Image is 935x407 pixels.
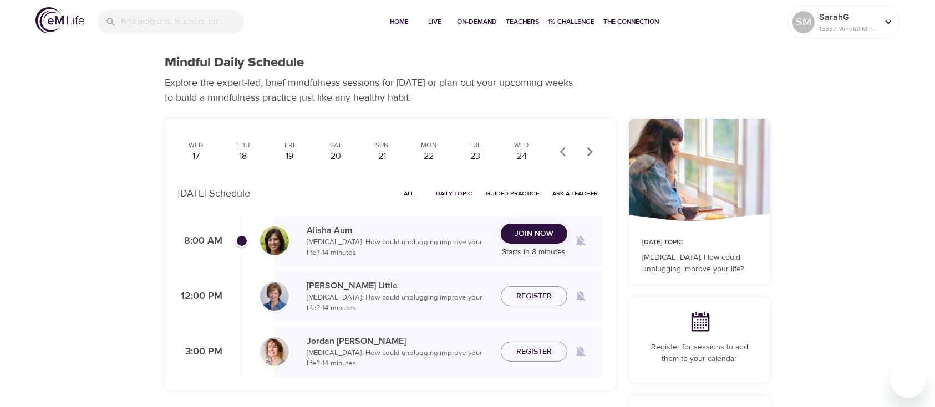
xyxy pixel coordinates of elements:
[548,16,594,28] span: 1% Challenge
[260,337,289,366] img: Jordan-Whitehead.jpg
[501,224,567,244] button: Join Now
[516,345,552,359] span: Register
[260,282,289,311] img: Kerry_Little_Headshot_min.jpg
[392,185,427,202] button: All
[515,227,553,241] span: Join Now
[182,141,210,150] div: Wed
[178,289,222,304] p: 12:00 PM
[481,185,543,202] button: Guided Practice
[229,141,257,150] div: Thu
[369,141,397,150] div: Sun
[307,348,492,369] p: [MEDICAL_DATA]: How could unplugging improve your life? · 14 minutes
[322,150,350,163] div: 20
[229,150,257,163] div: 18
[260,226,289,255] img: Alisha%20Aum%208-9-21.jpg
[396,188,423,199] span: All
[457,16,497,28] span: On-Demand
[603,16,659,28] span: The Connection
[276,150,303,163] div: 19
[369,150,397,163] div: 21
[35,7,84,33] img: logo
[178,344,222,359] p: 3:00 PM
[508,150,536,163] div: 24
[386,16,413,28] span: Home
[307,279,492,292] p: [PERSON_NAME] Little
[415,150,443,163] div: 22
[415,141,443,150] div: Mon
[461,150,489,163] div: 23
[642,342,757,365] p: Register for sessions to add them to your calendar
[165,55,304,71] h1: Mindful Daily Schedule
[792,11,815,33] div: SM
[552,188,598,199] span: Ask a Teacher
[819,24,878,34] p: 15337 Mindful Minutes
[307,237,492,259] p: [MEDICAL_DATA]: How could unplugging improve your life? · 14 minutes
[421,16,448,28] span: Live
[165,75,581,105] p: Explore the expert-led, brief mindfulness sessions for [DATE] or plan out your upcoming weeks to ...
[486,188,539,199] span: Guided Practice
[501,342,567,362] button: Register
[642,238,757,248] p: [DATE] Topic
[567,228,594,254] span: Remind me when a class goes live every Wednesday at 8:00 AM
[178,186,250,201] p: [DATE] Schedule
[121,10,244,34] input: Find programs, teachers, etc...
[307,224,492,237] p: Alisha Aum
[642,252,757,275] p: [MEDICAL_DATA]: How could unplugging improve your life?
[501,246,567,258] p: Starts in 8 minutes
[506,16,539,28] span: Teachers
[548,185,602,202] button: Ask a Teacher
[508,141,536,150] div: Wed
[182,150,210,163] div: 17
[891,363,926,398] iframe: Button to launch messaging window
[819,11,878,24] p: SarahG
[276,141,303,150] div: Fri
[436,188,472,199] span: Daily Topic
[516,290,552,303] span: Register
[431,185,477,202] button: Daily Topic
[307,292,492,314] p: [MEDICAL_DATA]: How could unplugging improve your life? · 14 minutes
[567,283,594,310] span: Remind me when a class goes live every Wednesday at 12:00 PM
[567,338,594,365] span: Remind me when a class goes live every Wednesday at 3:00 PM
[501,286,567,307] button: Register
[322,141,350,150] div: Sat
[461,141,489,150] div: Tue
[307,334,492,348] p: Jordan [PERSON_NAME]
[178,234,222,249] p: 8:00 AM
